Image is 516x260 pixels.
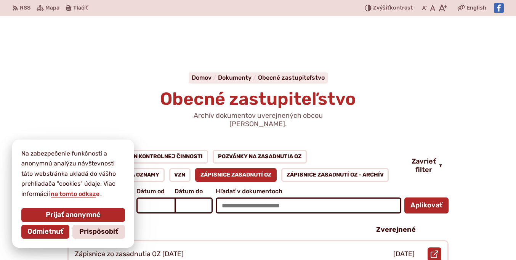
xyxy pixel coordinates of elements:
[192,74,212,81] span: Domov
[75,250,184,258] p: Zápisnica zo zasadnutia OZ [DATE]
[21,208,125,222] button: Prijať anonymné
[160,88,356,109] span: Obecné zastupiteľstvo
[373,5,413,11] span: kontrast
[79,228,118,236] span: Prispôsobiť
[21,225,69,239] button: Odmietnuť
[21,149,125,199] p: Na zabezpečenie funkčnosti a anonymnú analýzu návštevnosti táto webstránka ukladá do vášho prehli...
[213,150,307,164] a: Pozvánky na zasadnutia OZ
[175,188,213,195] span: Dátum do
[281,168,389,182] a: Zápisnice zasadnutí OZ - ARCHÍV
[404,197,449,213] button: Aplikovať
[393,250,415,258] p: [DATE]
[73,5,88,11] span: Tlačiť
[175,197,213,213] input: Dátum do
[216,197,401,213] input: Hľadať v dokumentoch
[373,5,390,11] span: Zvýšiť
[216,188,401,195] span: Hľadať v dokumentoch
[72,225,125,239] button: Prispôsobiť
[465,3,488,13] a: English
[412,157,436,174] span: Zavrieť filter
[50,190,100,197] a: na tomto odkaze
[45,3,59,13] span: Mapa
[195,168,277,182] a: Zápisnice zasadnutí OZ
[167,112,349,128] p: Archív dokumentov uverejnených obcou [PERSON_NAME].
[136,197,175,213] input: Dátum od
[20,3,30,13] span: RSS
[376,226,416,234] p: Zverejnené
[192,74,218,81] a: Domov
[218,74,252,81] span: Dokumenty
[169,168,191,182] a: VZN
[46,211,101,219] span: Prijať anonymné
[466,3,486,13] span: English
[136,188,175,195] span: Dátum od
[118,150,208,164] a: Plán kontrolnej činnosti
[494,3,504,13] img: Prejsť na Facebook stránku
[27,228,63,236] span: Odmietnuť
[405,157,449,174] button: Zavrieť filter
[258,74,325,81] a: Obecné zastupiteľstvo
[218,74,258,81] a: Dokumenty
